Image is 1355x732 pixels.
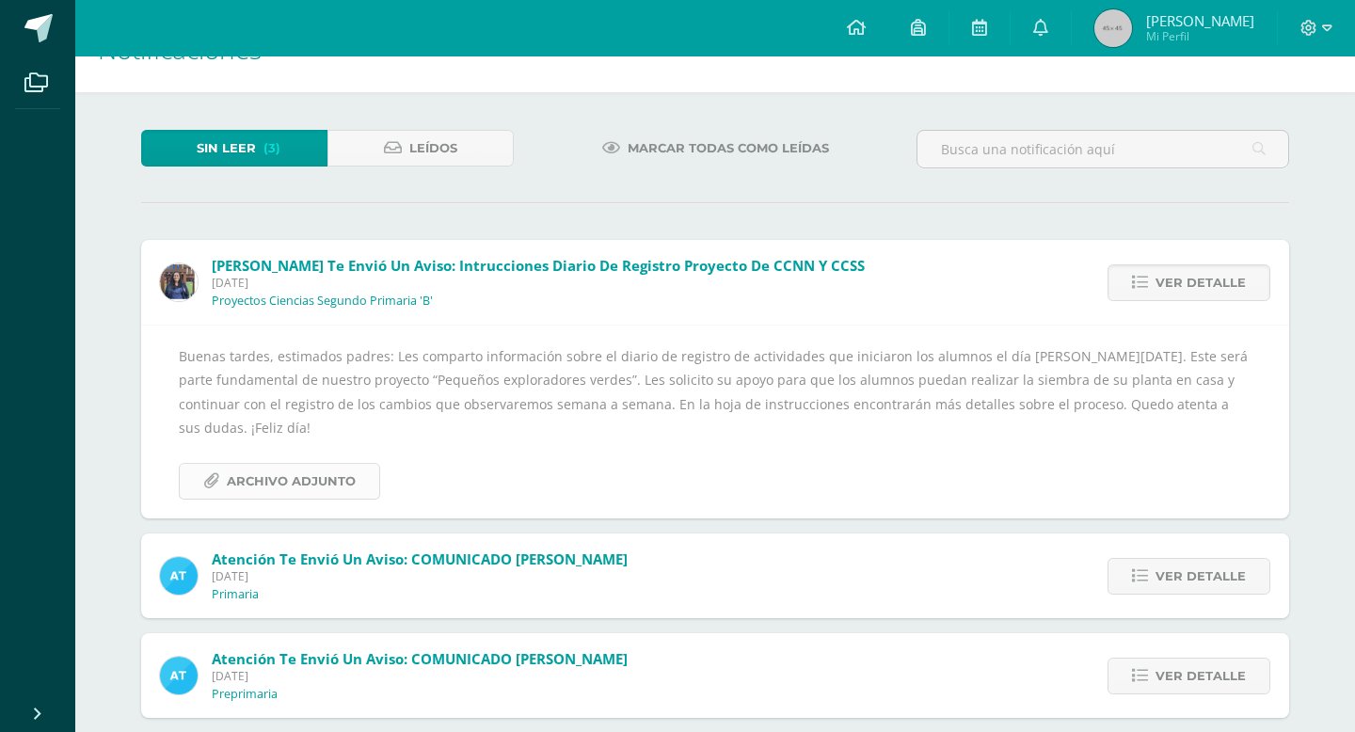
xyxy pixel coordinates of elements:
[1156,559,1246,594] span: Ver detalle
[1156,659,1246,693] span: Ver detalle
[212,587,259,602] p: Primaria
[409,131,457,166] span: Leídos
[1146,28,1254,44] span: Mi Perfil
[160,263,198,301] img: 9f77777cdbeae1496ff4acd310942b09.png
[179,344,1251,500] div: Buenas tardes, estimados padres: Les comparto información sobre el diario de registro de activida...
[212,687,278,702] p: Preprimaria
[628,131,829,166] span: Marcar todas como leídas
[263,131,280,166] span: (3)
[141,130,327,167] a: Sin leer(3)
[212,668,628,684] span: [DATE]
[212,256,865,275] span: [PERSON_NAME] te envió un aviso: Intrucciones diario de registro Proyecto de CCNN Y CCSS
[212,275,865,291] span: [DATE]
[160,557,198,595] img: 9fc725f787f6a993fc92a288b7a8b70c.png
[1156,265,1246,300] span: Ver detalle
[212,568,628,584] span: [DATE]
[1094,9,1132,47] img: 45x45
[917,131,1288,167] input: Busca una notificación aquí
[212,294,433,309] p: Proyectos Ciencias Segundo Primaria 'B'
[327,130,514,167] a: Leídos
[212,649,628,668] span: Atención te envió un aviso: COMUNICADO [PERSON_NAME]
[579,130,853,167] a: Marcar todas como leídas
[1146,11,1254,30] span: [PERSON_NAME]
[160,657,198,694] img: 9fc725f787f6a993fc92a288b7a8b70c.png
[212,549,628,568] span: Atención te envió un aviso: COMUNICADO [PERSON_NAME]
[179,463,380,500] a: Archivo Adjunto
[227,464,356,499] span: Archivo Adjunto
[197,131,256,166] span: Sin leer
